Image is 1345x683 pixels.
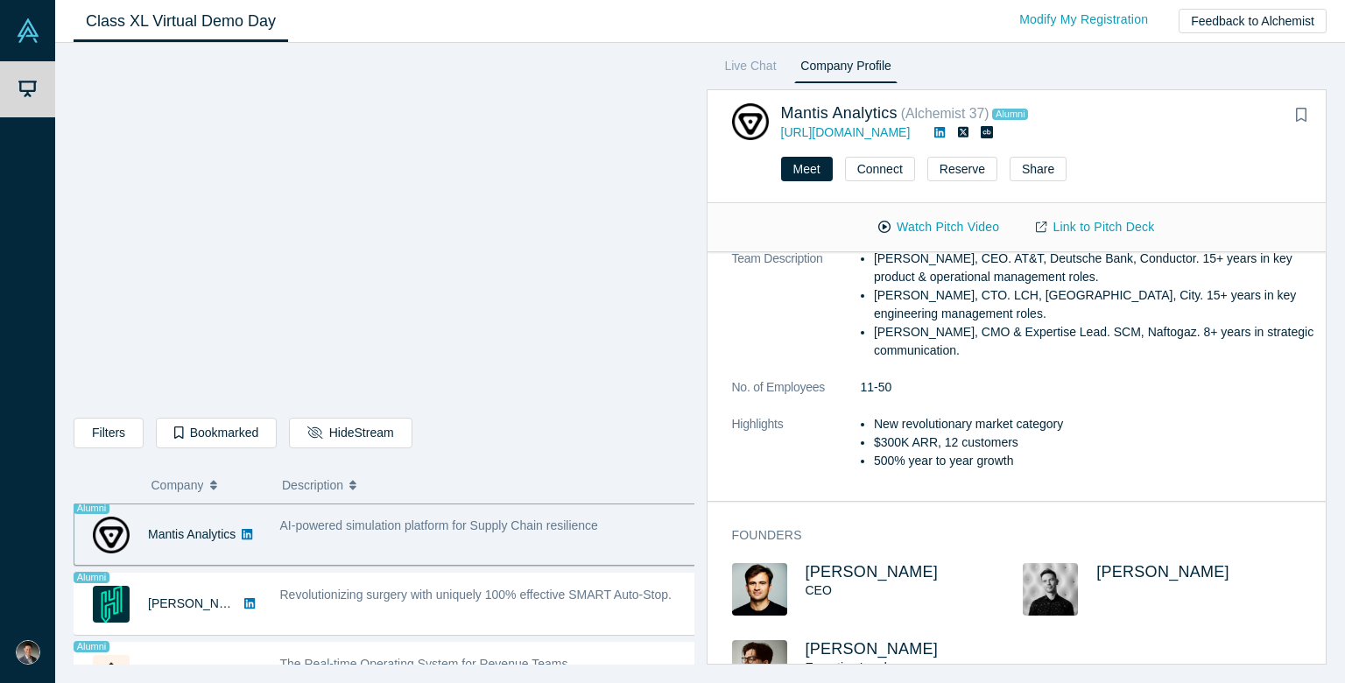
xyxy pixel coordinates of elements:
[1289,103,1313,128] button: Bookmark
[845,157,915,181] button: Connect
[732,103,769,140] img: Mantis Analytics's Logo
[874,250,1314,286] li: [PERSON_NAME], CEO. AT&T, Deutsche Bank, Conductor. 15+ years in key product & operational manage...
[732,563,787,616] img: Maksym Tereshchenko's Profile Image
[860,212,1018,243] button: Watch Pitch Video
[781,157,833,181] button: Meet
[93,517,130,553] img: Mantis Analytics's Logo
[282,467,682,503] button: Description
[806,640,939,658] a: [PERSON_NAME]
[874,323,1314,360] li: [PERSON_NAME], CMO & Expertise Lead. SCM, Naftogaz. 8+ years in strategic communication.
[148,596,297,610] a: [PERSON_NAME] Surgical
[148,527,236,541] a: Mantis Analytics
[1096,563,1229,581] a: [PERSON_NAME]
[1010,157,1067,181] button: Share
[874,433,1314,452] li: $300K ARR, 12 customers
[1023,563,1078,616] img: Ostap Vykhopen's Profile Image
[781,104,898,122] a: Mantis Analytics
[794,55,897,83] a: Company Profile
[1001,4,1166,35] a: Modify My Registration
[282,467,343,503] span: Description
[732,378,861,415] dt: No. of Employees
[74,57,694,405] iframe: Alchemist Class XL Demo Day: Vault
[151,467,204,503] span: Company
[93,586,130,623] img: Hubly Surgical's Logo
[74,418,144,448] button: Filters
[861,378,1315,397] dd: 11-50
[280,588,672,602] span: Revolutionizing surgery with uniquely 100% effective SMART Auto-Stop.
[901,106,989,121] small: ( Alchemist 37 )
[156,418,277,448] button: Bookmarked
[806,660,887,674] span: Expertise Lead
[732,526,1291,545] h3: Founders
[1179,9,1327,33] button: Feedback to Alchemist
[74,641,109,652] span: Alumni
[74,503,109,514] span: Alumni
[874,415,1314,433] li: New revolutionary market category
[719,55,783,83] a: Live Chat
[806,563,939,581] a: [PERSON_NAME]
[280,657,568,671] span: The Real-time Operating System for Revenue Teams
[16,640,40,665] img: Kyle Ritter's Account
[289,418,412,448] button: HideStream
[151,467,264,503] button: Company
[732,415,861,489] dt: Highlights
[16,18,40,43] img: Alchemist Vault Logo
[874,452,1314,470] li: 500% year to year growth
[806,583,832,597] span: CEO
[74,572,109,583] span: Alumni
[992,109,1028,120] span: Alumni
[781,125,911,139] a: [URL][DOMAIN_NAME]
[280,518,598,532] span: AI-powered simulation platform for Supply Chain resilience
[1018,212,1172,243] a: Link to Pitch Deck
[74,1,288,42] a: Class XL Virtual Demo Day
[732,250,861,378] dt: Team Description
[927,157,997,181] button: Reserve
[874,286,1314,323] li: [PERSON_NAME], CTO. LCH, [GEOGRAPHIC_DATA], City. 15+ years in key engineering management roles.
